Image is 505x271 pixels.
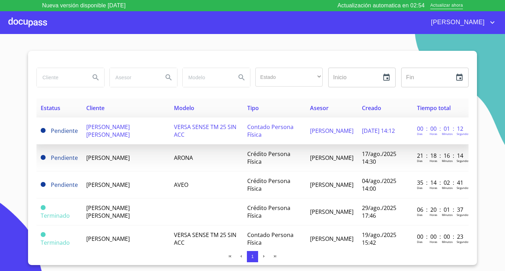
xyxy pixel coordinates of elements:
span: 29/ago./2025 17:46 [362,204,396,219]
button: Search [87,69,104,86]
span: Contado Persona Física [247,231,294,246]
p: Segundos [457,213,470,217]
p: Segundos [457,159,470,163]
p: Nueva versión disponible [DATE] [42,1,126,10]
p: Horas [430,186,437,190]
p: Dias [417,213,423,217]
p: Minutos [442,186,453,190]
p: Horas [430,159,437,163]
p: Dias [417,159,423,163]
p: Horas [430,240,437,244]
span: Pendiente [41,155,46,160]
span: Creado [362,104,381,112]
span: Actualizar ahora [430,2,463,9]
span: Terminado [41,239,70,246]
span: Contado Persona Física [247,123,294,138]
input: search [110,68,157,87]
p: Actualización automatica en 02:54 [337,1,425,10]
span: Modelo [174,104,194,112]
span: Pendiente [41,128,46,133]
span: [PERSON_NAME] [86,235,130,243]
span: [PERSON_NAME] [PERSON_NAME] [86,123,130,138]
span: Estatus [41,104,60,112]
div: ​ [255,68,323,87]
p: Dias [417,132,423,136]
button: Search [160,69,177,86]
button: 1 [247,251,258,262]
span: [PERSON_NAME] [310,154,353,162]
span: [PERSON_NAME] [86,154,130,162]
span: [PERSON_NAME] [86,181,130,189]
span: Tiempo total [417,104,451,112]
p: Minutos [442,213,453,217]
span: Crédito Persona Física [247,150,290,165]
span: 04/ago./2025 14:00 [362,177,396,192]
span: [PERSON_NAME] [310,208,353,216]
p: 21 : 18 : 16 : 14 [417,152,464,160]
input: search [183,68,230,87]
p: Horas [430,132,437,136]
input: search [37,68,85,87]
span: Cliente [86,104,105,112]
span: Terminado [41,232,46,237]
span: [DATE] 14:12 [362,127,395,135]
p: Minutos [442,159,453,163]
span: Terminado [41,205,46,210]
span: 19/ago./2025 15:42 [362,231,396,246]
p: 00 : 00 : 01 : 12 [417,125,464,133]
span: 17/ago./2025 14:30 [362,150,396,165]
span: VERSA SENSE TM 25 SIN ACC [174,123,236,138]
span: Terminado [41,212,70,219]
p: Dias [417,186,423,190]
span: [PERSON_NAME] [PERSON_NAME] [86,204,130,219]
span: Pendiente [51,154,78,162]
span: Asesor [310,104,329,112]
button: Search [233,69,250,86]
p: Minutos [442,132,453,136]
p: 00 : 00 : 00 : 23 [417,233,464,240]
span: Pendiente [51,127,78,135]
span: Pendiente [51,181,78,189]
span: 1 [251,254,254,259]
p: Segundos [457,186,470,190]
span: [PERSON_NAME] [310,181,353,189]
span: [PERSON_NAME] [310,235,353,243]
p: 35 : 14 : 02 : 41 [417,179,464,187]
span: ARONA [174,154,193,162]
span: [PERSON_NAME] [310,127,353,135]
span: Tipo [247,104,259,112]
p: Minutos [442,240,453,244]
p: 06 : 20 : 01 : 37 [417,206,464,214]
button: account of current user [426,17,497,28]
span: Crédito Persona Física [247,204,290,219]
span: AVEO [174,181,188,189]
p: Segundos [457,132,470,136]
p: Horas [430,213,437,217]
span: Crédito Persona Física [247,177,290,192]
span: [PERSON_NAME] [426,17,488,28]
span: VERSA SENSE TM 25 SIN ACC [174,231,236,246]
span: Pendiente [41,182,46,187]
p: Dias [417,240,423,244]
p: Segundos [457,240,470,244]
